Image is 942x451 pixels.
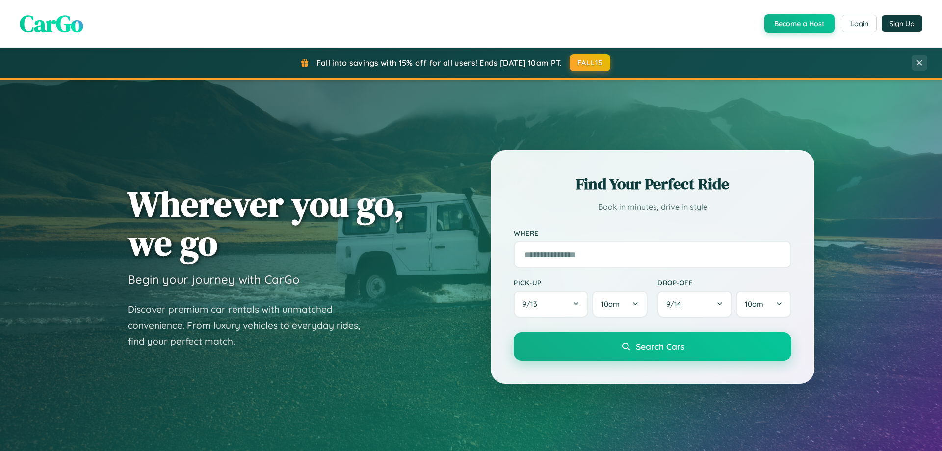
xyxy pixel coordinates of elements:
[636,341,684,352] span: Search Cars
[514,332,791,361] button: Search Cars
[523,299,542,309] span: 9 / 13
[764,14,835,33] button: Become a Host
[570,54,611,71] button: FALL15
[128,185,404,262] h1: Wherever you go, we go
[592,291,648,318] button: 10am
[657,291,732,318] button: 9/14
[842,15,877,32] button: Login
[666,299,686,309] span: 9 / 14
[882,15,922,32] button: Sign Up
[601,299,620,309] span: 10am
[736,291,791,318] button: 10am
[514,173,791,195] h2: Find Your Perfect Ride
[514,200,791,214] p: Book in minutes, drive in style
[128,272,300,287] h3: Begin your journey with CarGo
[514,291,588,318] button: 9/13
[745,299,763,309] span: 10am
[514,229,791,237] label: Where
[128,301,373,349] p: Discover premium car rentals with unmatched convenience. From luxury vehicles to everyday rides, ...
[316,58,562,68] span: Fall into savings with 15% off for all users! Ends [DATE] 10am PT.
[20,7,83,40] span: CarGo
[514,278,648,287] label: Pick-up
[657,278,791,287] label: Drop-off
